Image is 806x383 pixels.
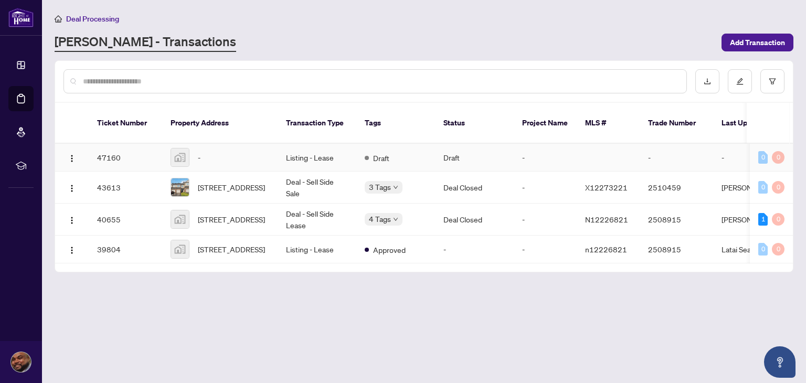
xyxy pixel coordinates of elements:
[713,236,792,263] td: Latai Seadat
[11,352,31,372] img: Profile Icon
[769,78,776,85] span: filter
[760,69,784,93] button: filter
[736,78,744,85] span: edit
[585,215,628,224] span: N12226821
[373,152,389,164] span: Draft
[68,184,76,193] img: Logo
[435,103,514,144] th: Status
[514,172,577,204] td: -
[8,8,34,27] img: logo
[435,172,514,204] td: Deal Closed
[585,244,627,254] span: n12226821
[198,152,200,163] span: -
[162,103,278,144] th: Property Address
[514,103,577,144] th: Project Name
[278,103,356,144] th: Transaction Type
[373,244,406,256] span: Approved
[369,213,391,225] span: 4 Tags
[704,78,711,85] span: download
[66,14,119,24] span: Deal Processing
[640,103,713,144] th: Trade Number
[278,172,356,204] td: Deal - Sell Side Sale
[278,204,356,236] td: Deal - Sell Side Lease
[640,144,713,172] td: -
[514,236,577,263] td: -
[198,214,265,225] span: [STREET_ADDRESS]
[393,217,398,222] span: down
[198,243,265,255] span: [STREET_ADDRESS]
[63,179,80,196] button: Logo
[55,15,62,23] span: home
[393,185,398,190] span: down
[764,346,796,378] button: Open asap
[171,240,189,258] img: thumbnail-img
[585,183,628,192] span: X12273221
[68,246,76,254] img: Logo
[63,241,80,258] button: Logo
[728,69,752,93] button: edit
[722,34,793,51] button: Add Transaction
[713,144,792,172] td: -
[369,181,391,193] span: 3 Tags
[68,216,76,225] img: Logo
[89,172,162,204] td: 43613
[758,213,768,226] div: 1
[278,236,356,263] td: Listing - Lease
[198,182,265,193] span: [STREET_ADDRESS]
[435,204,514,236] td: Deal Closed
[713,103,792,144] th: Last Updated By
[758,151,768,164] div: 0
[514,144,577,172] td: -
[171,210,189,228] img: thumbnail-img
[278,144,356,172] td: Listing - Lease
[514,204,577,236] td: -
[435,144,514,172] td: Draft
[772,151,784,164] div: 0
[772,243,784,256] div: 0
[171,178,189,196] img: thumbnail-img
[640,204,713,236] td: 2508915
[55,33,236,52] a: [PERSON_NAME] - Transactions
[640,172,713,204] td: 2510459
[435,236,514,263] td: -
[772,213,784,226] div: 0
[63,211,80,228] button: Logo
[695,69,719,93] button: download
[640,236,713,263] td: 2508915
[758,181,768,194] div: 0
[730,34,785,51] span: Add Transaction
[68,154,76,163] img: Logo
[89,103,162,144] th: Ticket Number
[772,181,784,194] div: 0
[713,172,792,204] td: [PERSON_NAME]
[356,103,435,144] th: Tags
[713,204,792,236] td: [PERSON_NAME]
[758,243,768,256] div: 0
[577,103,640,144] th: MLS #
[63,149,80,166] button: Logo
[89,144,162,172] td: 47160
[171,148,189,166] img: thumbnail-img
[89,236,162,263] td: 39804
[89,204,162,236] td: 40655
